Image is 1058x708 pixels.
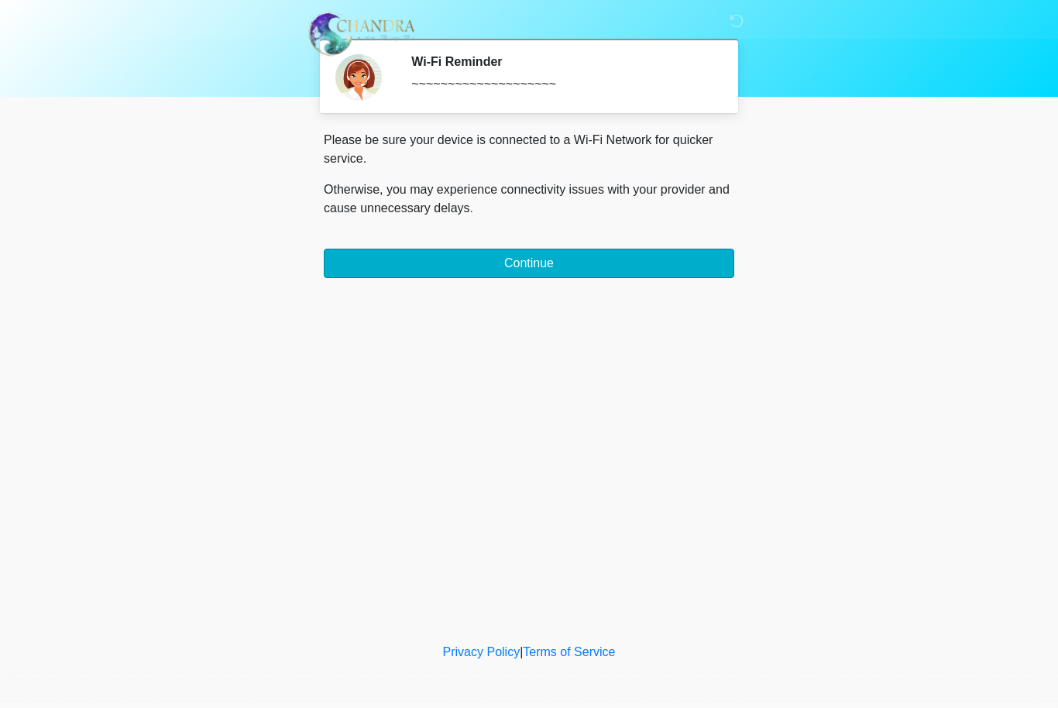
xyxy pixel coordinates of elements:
[520,645,523,658] a: |
[470,201,473,215] span: .
[335,54,382,101] img: Agent Avatar
[324,249,734,278] button: Continue
[308,12,415,57] img: Chandra Aesthetic Beauty Bar Logo
[411,75,711,94] div: ~~~~~~~~~~~~~~~~~~~~
[523,645,615,658] a: Terms of Service
[324,131,734,168] p: Please be sure your device is connected to a Wi-Fi Network for quicker service.
[443,645,520,658] a: Privacy Policy
[324,180,734,218] p: Otherwise, you may experience connectivity issues with your provider and cause unnecessary delays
